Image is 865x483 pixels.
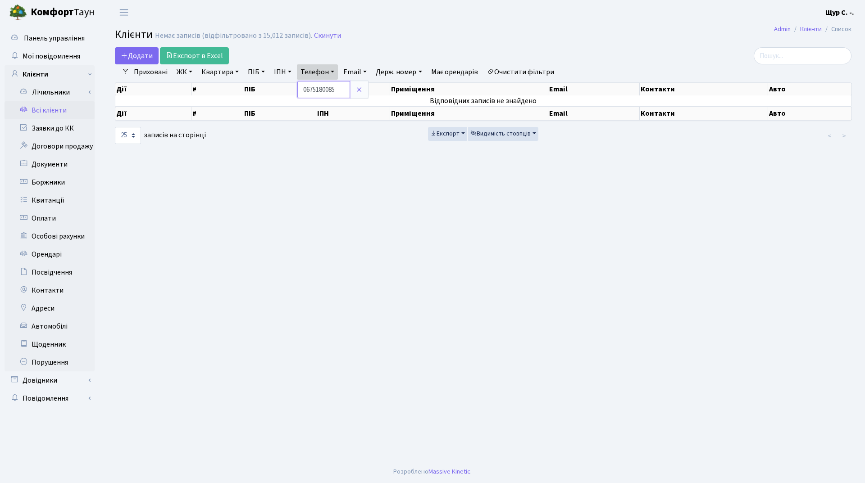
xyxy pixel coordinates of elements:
[115,83,191,95] th: Дії
[754,47,851,64] input: Пошук...
[297,64,338,80] a: Телефон
[5,101,95,119] a: Всі клієнти
[760,20,865,39] nav: breadcrumb
[5,371,95,389] a: Довідники
[191,83,243,95] th: #
[113,5,135,20] button: Переключити навігацію
[121,51,153,61] span: Додати
[115,95,851,106] td: Відповідних записів не знайдено
[800,24,822,34] a: Клієнти
[155,32,312,40] div: Немає записів (відфільтровано з 15,012 записів).
[5,65,95,83] a: Клієнти
[191,107,243,120] th: #
[10,83,95,101] a: Лічильники
[548,107,640,120] th: Email
[428,467,470,476] a: Massive Kinetic
[198,64,242,80] a: Квартира
[23,51,80,61] span: Мої повідомлення
[5,335,95,353] a: Щоденник
[160,47,229,64] a: Експорт в Excel
[5,209,95,227] a: Оплати
[130,64,171,80] a: Приховані
[548,83,640,95] th: Email
[428,64,482,80] a: Має орендарів
[270,64,295,80] a: ІПН
[822,24,851,34] li: Список
[470,129,531,138] span: Видимість стовпців
[640,83,768,95] th: Контакти
[390,107,548,120] th: Приміщення
[5,137,95,155] a: Договори продажу
[768,83,851,95] th: Авто
[372,64,425,80] a: Держ. номер
[115,127,206,144] label: записів на сторінці
[340,64,370,80] a: Email
[5,389,95,407] a: Повідомлення
[244,64,269,80] a: ПІБ
[5,191,95,209] a: Квитанції
[774,24,791,34] a: Admin
[5,353,95,371] a: Порушення
[390,83,548,95] th: Приміщення
[5,281,95,299] a: Контакти
[314,32,341,40] a: Скинути
[31,5,74,19] b: Комфорт
[31,5,95,20] span: Таун
[5,173,95,191] a: Боржники
[115,107,191,120] th: Дії
[316,107,391,120] th: ІПН
[115,27,153,42] span: Клієнти
[5,245,95,263] a: Орендарі
[5,29,95,47] a: Панель управління
[5,47,95,65] a: Мої повідомлення
[468,127,538,141] button: Видимість стовпців
[115,127,141,144] select: записів на сторінці
[640,107,768,120] th: Контакти
[243,107,316,120] th: ПІБ
[393,467,472,477] div: Розроблено .
[5,227,95,245] a: Особові рахунки
[768,107,851,120] th: Авто
[825,8,854,18] b: Щур С. -.
[5,317,95,335] a: Автомобілі
[5,119,95,137] a: Заявки до КК
[173,64,196,80] a: ЖК
[5,299,95,317] a: Адреси
[9,4,27,22] img: logo.png
[5,155,95,173] a: Документи
[430,129,460,138] span: Експорт
[243,83,316,95] th: ПІБ
[825,7,854,18] a: Щур С. -.
[115,47,159,64] a: Додати
[428,127,467,141] button: Експорт
[483,64,558,80] a: Очистити фільтри
[24,33,85,43] span: Панель управління
[5,263,95,281] a: Посвідчення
